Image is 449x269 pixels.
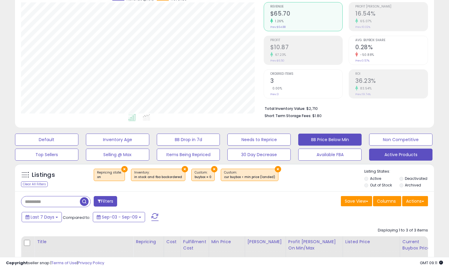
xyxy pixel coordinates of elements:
[275,166,281,172] button: ×
[37,239,131,245] div: Title
[270,5,343,8] span: Revenue
[273,19,284,23] small: 1.26%
[15,134,78,146] button: Default
[157,149,220,161] button: Items Being Repriced
[286,236,343,260] th: The percentage added to the cost of goods (COGS) that forms the calculator for Min & Max prices.
[97,170,122,179] span: Repricing state :
[270,25,286,29] small: Prev: $64.88
[134,170,182,179] span: Inventory :
[364,169,434,174] p: Listing States:
[370,183,392,188] label: Out of Stock
[420,260,443,266] span: 2025-09-17 09:11 GMT
[270,86,282,91] small: 0.00%
[270,59,284,62] small: Prev: $6.50
[86,149,149,161] button: Selling @ Max
[405,176,427,181] label: Deactivated
[402,196,428,206] button: Actions
[195,170,211,179] span: Custom:
[93,212,145,222] button: Sep-03 - Sep-09
[227,134,291,146] button: Needs to Reprice
[102,214,138,220] span: Sep-03 - Sep-09
[134,175,182,179] div: in stock and fba backordered
[86,134,149,146] button: Inventory Age
[355,5,428,8] span: Profit [PERSON_NAME]
[355,10,428,18] h2: 16.54%
[15,149,78,161] button: Top Sellers
[78,260,104,266] a: Privacy Policy
[288,239,340,251] div: Profit [PERSON_NAME] on Min/Max
[355,92,371,96] small: Prev: 19.74%
[270,77,343,86] h2: 3
[265,113,311,118] b: Short Term Storage Fees:
[358,19,372,23] small: 65.07%
[183,239,206,251] div: Fulfillment Cost
[6,260,28,266] strong: Copyright
[211,166,217,172] button: ×
[63,215,90,220] span: Compared to:
[270,44,343,52] h2: $10.87
[378,228,428,233] div: Displaying 1 to 3 of 3 items
[402,239,433,251] div: Current Buybox Price
[355,59,369,62] small: Prev: 0.57%
[265,104,423,112] li: $2,710
[355,77,428,86] h2: 36.23%
[298,149,362,161] button: Available FBA
[94,196,117,207] button: Filters
[31,214,54,220] span: Last 7 Days
[211,239,242,245] div: Min Price
[224,170,275,179] span: Custom:
[270,10,343,18] h2: $65.70
[265,106,305,111] b: Total Inventory Value:
[247,239,283,245] div: [PERSON_NAME]
[195,175,211,179] div: buybox = 0
[121,166,128,172] button: ×
[369,134,432,146] button: Non Competitive
[157,134,220,146] button: BB Drop in 7d
[270,72,343,76] span: Ordered Items
[312,113,322,119] span: $1.80
[32,171,55,179] h5: Listings
[51,260,77,266] a: Terms of Use
[270,92,279,96] small: Prev: 3
[355,44,428,52] h2: 0.28%
[405,183,421,188] label: Archived
[370,176,381,181] label: Active
[21,181,48,187] div: Clear All Filters
[345,239,397,245] div: Listed Price
[273,53,286,57] small: 67.23%
[227,149,291,161] button: 30 Day Decrease
[377,198,396,204] span: Columns
[136,239,161,245] div: Repricing
[358,53,374,57] small: -50.88%
[224,175,275,179] div: cur buybox < min price (landed)
[298,134,362,146] button: BB Price Below Min
[355,25,370,29] small: Prev: 10.02%
[341,196,372,206] button: Save View
[22,212,62,222] button: Last 7 Days
[6,260,104,266] div: seller snap | |
[369,149,432,161] button: Active Products
[373,196,401,206] button: Columns
[358,86,372,91] small: 83.54%
[355,39,428,42] span: Avg. Buybox Share
[270,39,343,42] span: Profit
[97,175,122,179] div: on
[166,239,178,245] div: Cost
[182,166,188,172] button: ×
[355,72,428,76] span: ROI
